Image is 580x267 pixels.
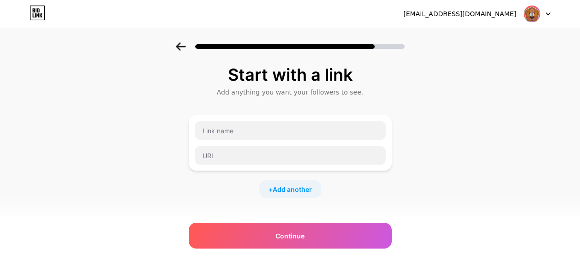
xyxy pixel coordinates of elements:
input: Link name [195,121,386,140]
div: Add anything you want your followers to see. [193,88,387,97]
input: URL [195,146,386,165]
div: Start with a link [193,65,387,84]
span: Continue [275,231,305,241]
span: Add another [273,184,312,194]
div: + [259,180,321,198]
div: [EMAIL_ADDRESS][DOMAIN_NAME] [403,9,516,19]
img: Gede Arya [523,5,541,23]
input: URL [218,241,385,262]
div: Socials [189,220,392,230]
